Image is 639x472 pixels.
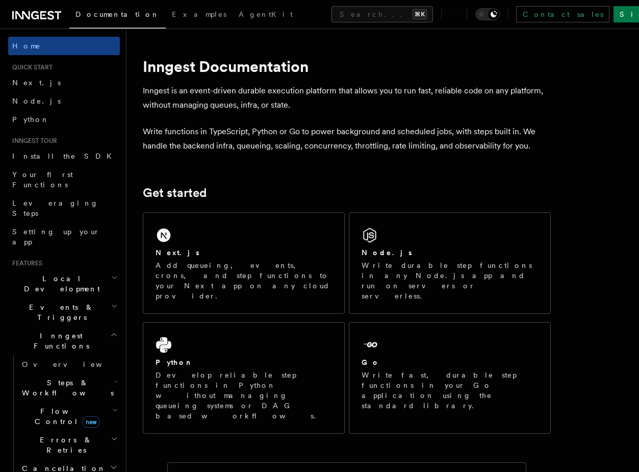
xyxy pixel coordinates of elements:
span: Overview [22,360,127,368]
a: Overview [18,355,120,374]
span: Inngest tour [8,137,57,145]
a: Next.jsAdd queueing, events, crons, and step functions to your Next app on any cloud provider. [143,212,345,314]
h2: Python [156,357,193,367]
span: Steps & Workflows [18,378,114,398]
a: Examples [166,3,233,28]
h2: Go [362,357,380,367]
h1: Inngest Documentation [143,57,551,76]
span: Python [12,115,49,123]
a: Install the SDK [8,147,120,165]
kbd: ⌘K [413,9,427,19]
a: Next.js [8,73,120,92]
span: Inngest Functions [8,331,110,351]
span: Next.js [12,79,61,87]
span: Events & Triggers [8,302,111,322]
span: Documentation [75,10,160,18]
a: Node.jsWrite durable step functions in any Node.js app and run on servers or serverless. [349,212,551,314]
button: Local Development [8,269,120,298]
a: Get started [143,186,207,200]
span: Node.js [12,97,61,105]
span: Examples [172,10,226,18]
a: PythonDevelop reliable step functions in Python without managing queueing systems or DAG based wo... [143,322,345,434]
a: GoWrite fast, durable step functions in your Go application using the standard library. [349,322,551,434]
p: Develop reliable step functions in Python without managing queueing systems or DAG based workflows. [156,370,332,421]
p: Write fast, durable step functions in your Go application using the standard library. [362,370,538,411]
p: Write durable step functions in any Node.js app and run on servers or serverless. [362,260,538,301]
h2: Node.js [362,247,412,258]
a: Contact sales [516,6,609,22]
button: Errors & Retries [18,431,120,459]
a: Setting up your app [8,222,120,251]
p: Add queueing, events, crons, and step functions to your Next app on any cloud provider. [156,260,332,301]
button: Toggle dark mode [475,8,500,20]
span: Quick start [8,63,53,71]
a: Documentation [69,3,166,29]
span: Leveraging Steps [12,199,98,217]
span: Setting up your app [12,228,100,246]
span: Install the SDK [12,152,118,160]
p: Inngest is an event-driven durable execution platform that allows you to run fast, reliable code ... [143,84,551,112]
button: Steps & Workflows [18,374,120,402]
span: Home [12,41,41,51]
span: AgentKit [239,10,293,18]
a: Python [8,110,120,129]
span: new [83,416,99,428]
h2: Next.js [156,247,199,258]
button: Inngest Functions [8,327,120,355]
button: Flow Controlnew [18,402,120,431]
a: Leveraging Steps [8,194,120,222]
span: Errors & Retries [18,435,111,455]
a: AgentKit [233,3,299,28]
a: Node.js [8,92,120,110]
span: Local Development [8,274,111,294]
a: Your first Functions [8,165,120,194]
span: Your first Functions [12,170,73,189]
p: Write functions in TypeScript, Python or Go to power background and scheduled jobs, with steps bu... [143,125,551,153]
a: Home [8,37,120,55]
span: Features [8,259,42,267]
span: Flow Control [18,406,112,427]
button: Search...⌘K [331,6,433,22]
button: Events & Triggers [8,298,120,327]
